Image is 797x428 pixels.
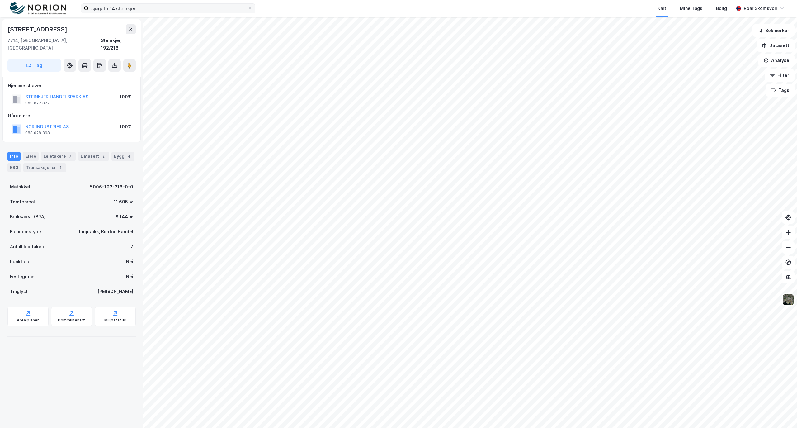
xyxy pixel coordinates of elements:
div: Logistikk, Kontor, Handel [79,228,133,235]
div: Tinglyst [10,288,28,295]
div: 988 028 398 [25,131,50,136]
button: Analyse [758,54,795,67]
div: 4 [126,153,132,159]
div: 7 [57,164,64,171]
div: [PERSON_NAME] [97,288,133,295]
div: Antall leietakere [10,243,46,250]
div: Punktleie [10,258,31,265]
div: Eiere [23,152,39,161]
div: Festegrunn [10,273,34,280]
div: Bolig [716,5,727,12]
div: 8 144 ㎡ [116,213,133,221]
button: Tag [7,59,61,72]
div: Info [7,152,21,161]
div: 100% [120,93,132,101]
div: ESG [7,163,21,172]
div: Transaksjoner [23,163,66,172]
div: 959 872 872 [25,101,50,106]
div: Nei [126,258,133,265]
div: Tomteareal [10,198,35,206]
div: Leietakere [41,152,76,161]
div: 7 [67,153,73,159]
div: Bruksareal (BRA) [10,213,46,221]
div: 11 695 ㎡ [114,198,133,206]
div: 5006-192-218-0-0 [90,183,133,191]
div: Miljøstatus [104,318,126,323]
div: Mine Tags [680,5,702,12]
div: Hjemmelshaver [8,82,135,89]
button: Datasett [757,39,795,52]
div: Steinkjer, 192/218 [101,37,136,52]
div: 100% [120,123,132,131]
button: Tags [766,84,795,97]
input: Søk på adresse, matrikkel, gårdeiere, leietakere eller personer [89,4,248,13]
div: Arealplaner [17,318,39,323]
div: 7714, [GEOGRAPHIC_DATA], [GEOGRAPHIC_DATA] [7,37,101,52]
div: Matrikkel [10,183,30,191]
button: Filter [765,69,795,82]
div: Bygg [111,152,134,161]
div: Gårdeiere [8,112,135,119]
iframe: Chat Widget [766,398,797,428]
img: 9k= [782,294,794,306]
div: Datasett [78,152,109,161]
button: Bokmerker [752,24,795,37]
div: Roar Skomsvoll [744,5,777,12]
div: 2 [100,153,106,159]
div: Kart [658,5,666,12]
div: [STREET_ADDRESS] [7,24,68,34]
div: 7 [130,243,133,250]
div: Kommunekart [58,318,85,323]
div: Eiendomstype [10,228,41,235]
div: Nei [126,273,133,280]
img: norion-logo.80e7a08dc31c2e691866.png [10,2,66,15]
